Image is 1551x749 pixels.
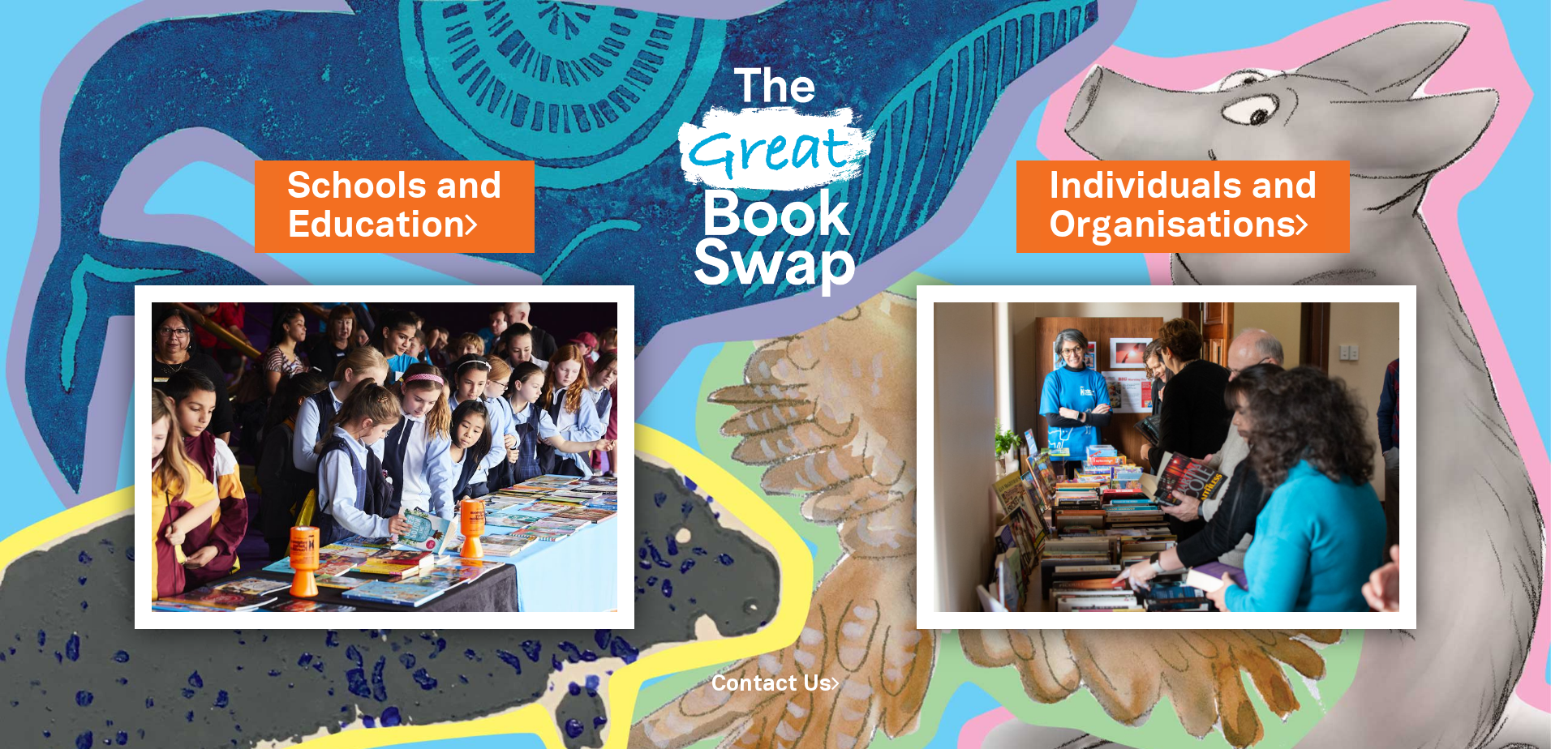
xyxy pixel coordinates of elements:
a: Individuals andOrganisations [1049,161,1317,251]
img: Individuals and Organisations [917,285,1416,629]
a: Contact Us [711,674,840,695]
a: Schools andEducation [287,161,502,251]
img: Schools and Education [135,285,634,629]
img: Great Bookswap logo [659,19,893,330]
